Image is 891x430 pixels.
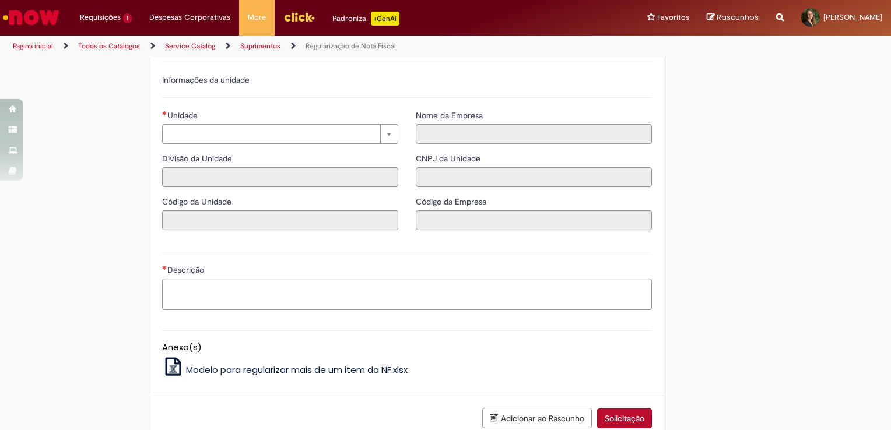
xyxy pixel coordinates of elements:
[416,153,483,164] span: Somente leitura - CNPJ da Unidade
[162,210,398,230] input: Código da Unidade
[162,196,234,207] span: Somente leitura - Código da Unidade
[186,364,408,376] span: Modelo para regularizar mais de um item da NF.xlsx
[162,167,398,187] input: Divisão da Unidade
[416,196,489,207] span: Somente leitura - Código da Empresa
[1,6,61,29] img: ServiceNow
[162,111,167,115] span: Necessários
[167,265,206,275] span: Descrição
[167,110,200,121] span: Necessários - Unidade
[149,12,230,23] span: Despesas Corporativas
[332,12,399,26] div: Padroniza
[657,12,689,23] span: Favoritos
[416,124,652,144] input: Nome da Empresa
[123,13,132,23] span: 1
[165,41,215,51] a: Service Catalog
[248,12,266,23] span: More
[162,364,408,376] a: Modelo para regularizar mais de um item da NF.xlsx
[283,8,315,26] img: click_logo_yellow_360x200.png
[416,167,652,187] input: CNPJ da Unidade
[162,124,398,144] a: Limpar campo Unidade
[416,110,485,121] span: Somente leitura - Nome da Empresa
[482,408,592,428] button: Adicionar ao Rascunho
[9,36,585,57] ul: Trilhas de página
[162,153,234,164] span: Somente leitura - Divisão da Unidade
[162,75,250,85] label: Informações da unidade
[80,12,121,23] span: Requisições
[823,12,882,22] span: [PERSON_NAME]
[717,12,759,23] span: Rascunhos
[78,41,140,51] a: Todos os Catálogos
[306,41,396,51] a: Regularização de Nota Fiscal
[13,41,53,51] a: Página inicial
[162,279,652,310] textarea: Descrição
[162,265,167,270] span: Necessários
[162,343,652,353] h5: Anexo(s)
[707,12,759,23] a: Rascunhos
[240,41,280,51] a: Suprimentos
[371,12,399,26] p: +GenAi
[416,210,652,230] input: Código da Empresa
[597,408,652,428] button: Solicitação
